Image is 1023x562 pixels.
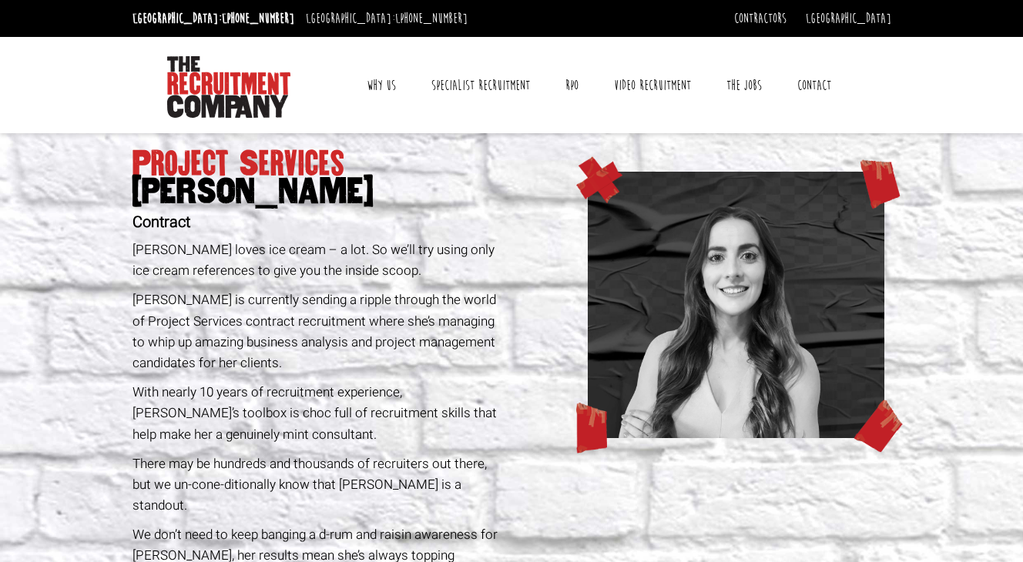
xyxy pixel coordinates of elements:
img: www-claire.png [588,172,885,438]
p: [PERSON_NAME] loves ice cream – a lot. So we’ll try using only ice cream references to give you t... [132,239,506,281]
p: [PERSON_NAME] is currently sending a ripple through the world of Project Services contract recrui... [132,289,506,373]
p: There may be hundreds and thousands of recruiters out there, but we un-cone-ditionally know that ... [132,453,506,517]
a: Why Us [355,66,408,105]
a: [GEOGRAPHIC_DATA] [806,10,891,27]
a: The Jobs [715,66,773,105]
li: [GEOGRAPHIC_DATA]: [129,6,298,31]
a: Contractors [734,10,787,27]
a: RPO [554,66,590,105]
a: Contact [786,66,843,105]
p: With nearly 10 years of recruitment experience, [PERSON_NAME]’s toolbox is choc full of recruitme... [132,382,506,445]
a: [PHONE_NUMBER] [395,10,468,27]
a: [PHONE_NUMBER] [222,10,294,27]
span: [PERSON_NAME] [132,178,506,206]
img: The Recruitment Company [167,56,290,118]
li: [GEOGRAPHIC_DATA]: [302,6,471,31]
a: Video Recruitment [602,66,703,105]
h1: Project Services [132,150,506,206]
a: Specialist Recruitment [420,66,542,105]
h2: Contract [132,214,506,231]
